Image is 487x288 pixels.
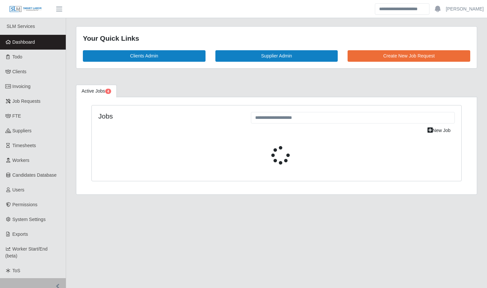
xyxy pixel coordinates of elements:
[348,50,470,62] a: Create New Job Request
[12,187,25,192] span: Users
[375,3,429,15] input: Search
[12,128,32,133] span: Suppliers
[83,33,470,44] div: Your Quick Links
[12,268,20,273] span: ToS
[12,39,35,45] span: Dashboard
[215,50,338,62] a: Supplier Admin
[12,69,27,74] span: Clients
[12,113,21,119] span: FTE
[12,172,57,178] span: Candidates Database
[9,6,42,13] img: SLM Logo
[12,217,46,222] span: System Settings
[12,54,22,59] span: Todo
[7,24,35,29] span: SLM Services
[423,125,455,136] a: New Job
[12,158,30,163] span: Workers
[446,6,484,12] a: [PERSON_NAME]
[105,89,111,94] span: Pending Jobs
[12,84,31,89] span: Invoicing
[83,50,206,62] a: Clients Admin
[5,246,48,258] span: Worker Start/End (beta)
[98,112,241,120] h4: Jobs
[12,99,41,104] span: Job Requests
[12,143,36,148] span: Timesheets
[76,85,117,98] a: Active Jobs
[12,202,37,207] span: Permissions
[12,232,28,237] span: Exports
